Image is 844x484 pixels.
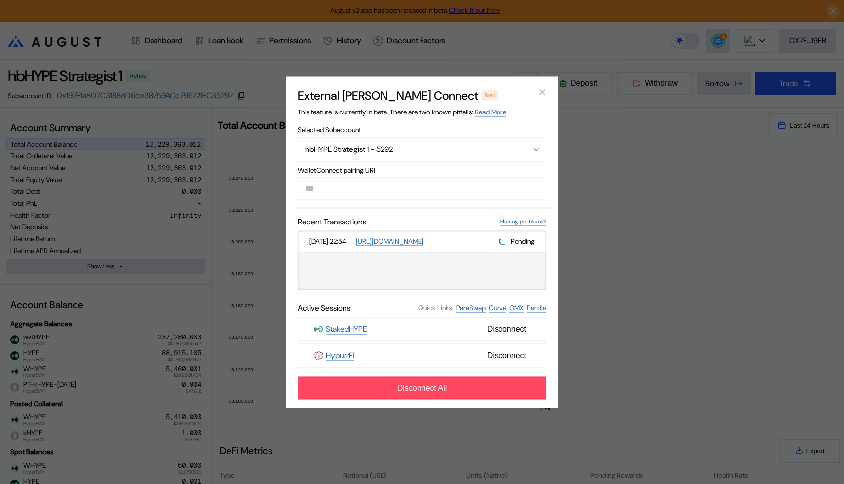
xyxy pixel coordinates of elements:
[298,302,350,313] span: Active Sessions
[326,323,367,334] a: StakedHYPE
[298,216,366,226] span: Recent Transactions
[298,376,546,400] button: Disconnect All
[314,324,323,333] img: StakedHYPE
[298,317,546,340] button: StakedHYPEStakedHYPEDisconnect
[456,303,486,312] a: ParaSwap
[309,237,352,246] span: [DATE] 22:54
[298,165,546,174] span: WalletConnect pairing URI
[475,107,506,116] a: Read More
[305,144,513,154] div: hbHYPE Strategist 1 - 5292
[397,383,447,392] span: Disconnect All
[527,303,546,312] a: Pendle
[356,236,423,246] a: [URL][DOMAIN_NAME]
[326,350,354,361] a: HypurrFi
[298,137,546,161] button: Open menu
[298,107,506,116] span: This feature is currently in beta. There are two known pitfalls:
[483,320,530,337] span: Disconnect
[499,237,507,245] img: pending
[509,303,524,312] a: GMX
[298,87,478,103] h2: External [PERSON_NAME] Connect
[535,84,550,100] button: close modal
[482,90,498,100] div: Beta
[499,236,535,246] div: Pending
[314,351,323,360] img: HypurrFi
[298,343,546,367] button: HypurrFiHypurrFiDisconnect
[489,303,506,312] a: Curve
[483,347,530,364] span: Disconnect
[418,303,453,312] span: Quick Links:
[298,125,546,134] span: Selected Subaccount
[500,217,546,225] a: Having problems?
